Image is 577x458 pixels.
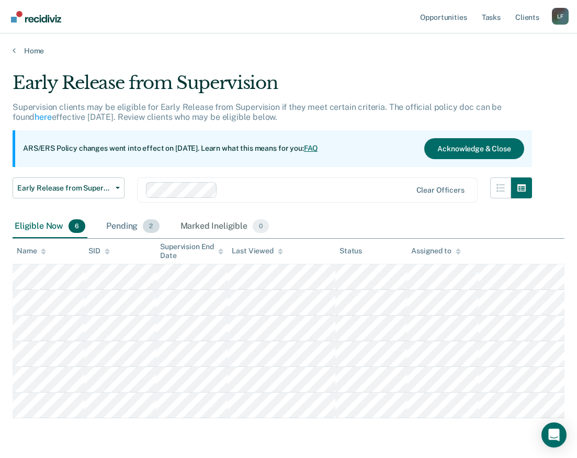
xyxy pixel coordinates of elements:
[541,422,567,448] div: Open Intercom Messenger
[411,247,460,255] div: Assigned to
[13,215,87,238] div: Eligible Now6
[23,143,318,154] p: ARS/ERS Policy changes went into effect on [DATE]. Learn what this means for you:
[35,112,51,122] a: here
[13,102,502,122] p: Supervision clients may be eligible for Early Release from Supervision if they meet certain crite...
[232,247,282,255] div: Last Viewed
[304,144,319,152] a: FAQ
[253,219,269,233] span: 0
[13,72,532,102] div: Early Release from Supervision
[13,177,125,198] button: Early Release from Supervision
[104,215,161,238] div: Pending2
[13,46,564,55] a: Home
[88,247,110,255] div: SID
[11,11,61,23] img: Recidiviz
[178,215,271,238] div: Marked Ineligible0
[552,8,569,25] button: Profile dropdown button
[17,247,46,255] div: Name
[416,186,465,195] div: Clear officers
[17,184,111,193] span: Early Release from Supervision
[424,138,524,159] button: Acknowledge & Close
[143,219,159,233] span: 2
[340,247,362,255] div: Status
[69,219,85,233] span: 6
[160,242,223,260] div: Supervision End Date
[552,8,569,25] div: L F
